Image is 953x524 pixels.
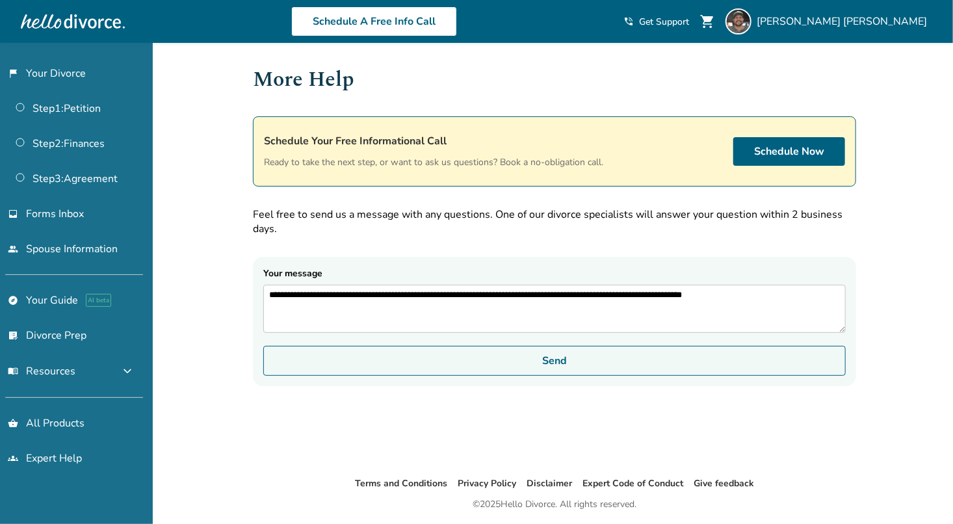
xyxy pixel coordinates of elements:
span: expand_more [120,363,135,379]
a: Privacy Policy [458,477,516,490]
img: Matthew Marr [725,8,751,34]
span: [PERSON_NAME] [PERSON_NAME] [757,14,932,29]
a: phone_in_talkGet Support [623,16,689,28]
span: shopping_cart [699,14,715,29]
a: Terms and Conditions [355,477,447,490]
span: flag_2 [8,68,18,79]
a: Expert Code of Conduct [582,477,683,490]
span: groups [8,453,18,464]
label: Your message [263,267,846,333]
iframe: Chat Widget [888,462,953,524]
textarea: Your message [263,285,846,333]
span: menu_book [8,366,18,376]
span: list_alt_check [8,330,18,341]
button: Send [263,346,846,376]
div: Ready to take the next step, or want to ask us questions? Book a no-obligation call. [264,133,603,170]
span: inbox [8,209,18,219]
span: phone_in_talk [623,16,634,27]
a: Schedule Now [733,137,845,166]
span: Forms Inbox [26,207,84,221]
span: Resources [8,364,75,378]
span: AI beta [86,294,111,307]
p: Feel free to send us a message with any questions. One of our divorce specialists will answer you... [253,207,856,236]
span: explore [8,295,18,306]
div: © 2025 Hello Divorce. All rights reserved. [473,497,636,512]
span: Get Support [639,16,689,28]
h4: Schedule Your Free Informational Call [264,133,603,150]
li: Disclaimer [527,476,572,491]
span: shopping_basket [8,418,18,428]
a: Schedule A Free Info Call [291,7,457,36]
li: Give feedback [694,476,754,491]
span: people [8,244,18,254]
h1: More Help [253,64,856,96]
